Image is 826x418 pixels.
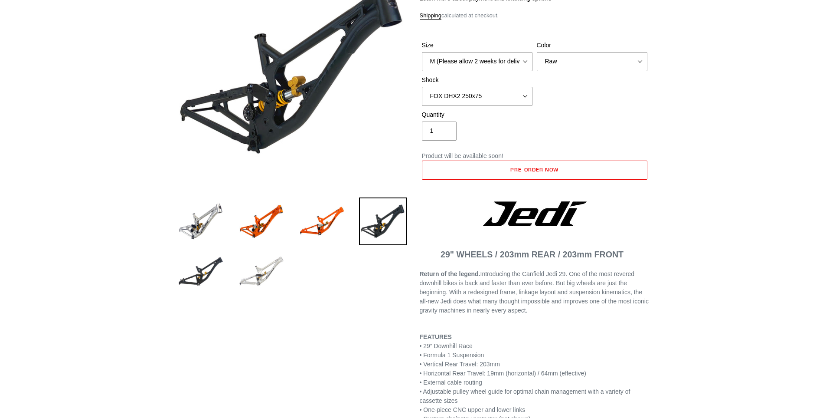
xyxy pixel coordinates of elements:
span: • Adjustable pulley wheel guide for optimal chain management with a variety of cassette sizes [420,388,630,404]
label: Size [422,41,532,50]
span: • Vertical Rear Travel: 203mm • Horizontal Rear Travel: 19mm (horizontal) / 64mm (effective) [420,361,586,377]
b: FEATURES [420,333,452,340]
img: Load image into Gallery viewer, JEDI 29 - Frameset [238,248,285,296]
img: Load image into Gallery viewer, JEDI 29 - Frameset [177,197,225,245]
div: calculated at checkout. [420,11,650,20]
p: Product will be available soon! [422,151,647,161]
img: Load image into Gallery viewer, JEDI 29 - Frameset [298,197,346,245]
span: • 29” Downhill Race [420,342,473,349]
img: Load image into Gallery viewer, JEDI 29 - Frameset [359,197,407,245]
span: • External cable routing [420,379,482,386]
span: 29" WHEELS / 203mm REAR / 203mm FRONT [441,250,624,259]
label: Shock [422,76,532,85]
a: Shipping [420,12,442,20]
label: Color [537,41,647,50]
span: Pre-order now [510,166,558,173]
img: Load image into Gallery viewer, JEDI 29 - Frameset [177,248,225,296]
label: Quantity [422,110,532,119]
button: Add to cart [422,161,647,180]
img: Load image into Gallery viewer, JEDI 29 - Frameset [238,197,285,245]
b: Return of the legend. [420,270,480,277]
span: • Formula 1 Suspension [420,352,484,359]
span: • One-piece CNC upper and lower links [420,406,526,413]
span: Introducing the Canfield Jedi 29. One of the most revered downhill bikes is back and faster than ... [420,270,649,314]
